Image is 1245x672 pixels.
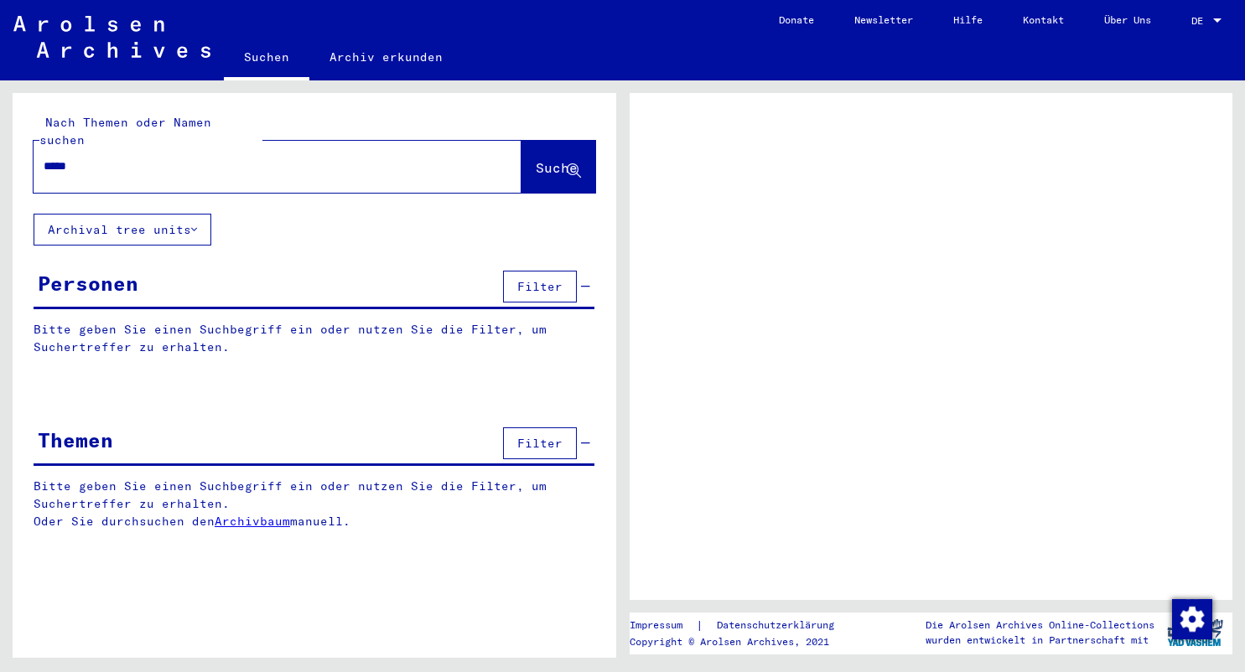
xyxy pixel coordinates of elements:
button: Suche [521,141,595,193]
button: Filter [503,271,577,302]
p: Die Arolsen Archives Online-Collections [926,618,1154,633]
div: Zustimmung ändern [1171,598,1211,638]
img: Arolsen_neg.svg [13,16,210,58]
p: wurden entwickelt in Partnerschaft mit [926,633,1154,648]
p: Copyright © Arolsen Archives, 2021 [630,634,854,649]
div: Themen [38,425,113,455]
img: Zustimmung ändern [1172,599,1212,639]
div: Personen [38,268,138,298]
span: Filter [517,279,563,294]
a: Impressum [630,617,696,634]
a: Suchen [224,37,309,80]
div: | [630,617,854,634]
a: Archivbaum [215,514,290,529]
a: Datenschutzerklärung [703,617,854,634]
span: Suche [536,159,578,176]
span: DE [1191,15,1210,27]
span: Filter [517,436,563,451]
mat-label: Nach Themen oder Namen suchen [39,115,211,147]
p: Bitte geben Sie einen Suchbegriff ein oder nutzen Sie die Filter, um Suchertreffer zu erhalten. [34,321,594,356]
button: Filter [503,427,577,459]
button: Archival tree units [34,214,211,246]
p: Bitte geben Sie einen Suchbegriff ein oder nutzen Sie die Filter, um Suchertreffer zu erhalten. O... [34,478,595,530]
a: Archiv erkunden [309,37,463,77]
img: yv_logo.png [1164,612,1227,654]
